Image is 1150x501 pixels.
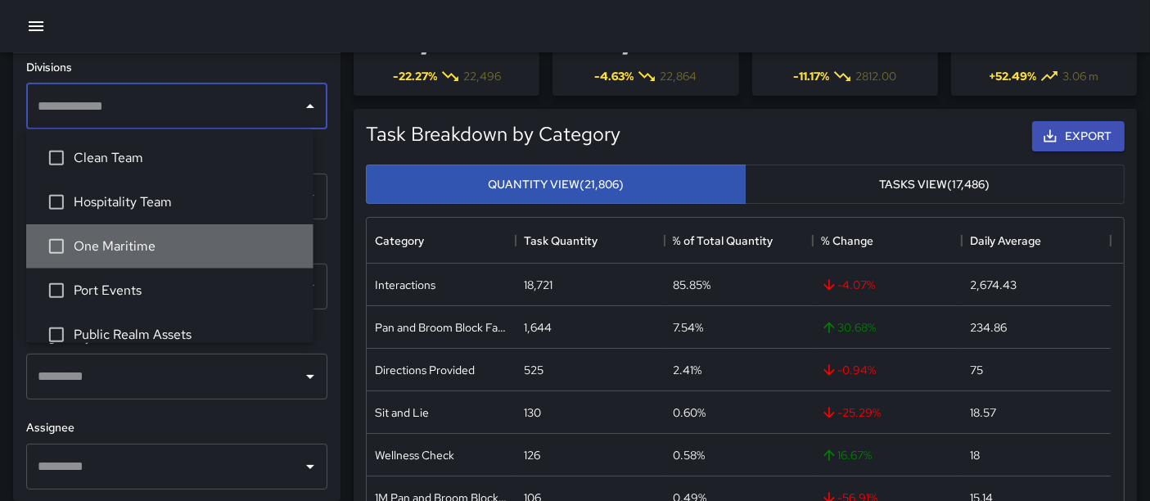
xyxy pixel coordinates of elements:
span: -4.07 % [821,277,875,293]
div: Task Quantity [516,218,665,264]
button: Open [299,365,322,388]
div: Sit and Lie [375,404,429,421]
span: Hospitality Team [74,192,300,212]
span: Public Realm Assets [74,325,300,345]
div: Category [375,218,424,264]
div: % Change [813,218,962,264]
h6: Divisions [26,59,327,77]
div: 1,644 [524,319,552,336]
span: Clean Team [74,148,300,168]
button: Open [299,455,322,478]
span: -0.94 % [821,362,876,378]
div: 126 [524,447,540,463]
span: + 52.49 % [989,68,1036,84]
div: 2,674.43 [970,277,1017,293]
button: Tasks View(17,486) [745,165,1125,205]
button: Quantity View(21,806) [366,165,746,205]
div: Category [367,218,516,264]
div: Directions Provided [375,362,475,378]
div: 525 [524,362,543,378]
div: 234.86 [970,319,1007,336]
h5: Task Breakdown by Category [366,121,620,147]
button: Export [1032,121,1125,151]
span: 30.68 % [821,319,876,336]
span: Port Events [74,281,300,300]
span: 16.67 % [821,447,872,463]
div: % of Total Quantity [673,218,773,264]
span: 22,496 [463,68,501,84]
span: 2812.00 [855,68,896,84]
div: Daily Average [970,218,1041,264]
div: Daily Average [962,218,1111,264]
div: 130 [524,404,541,421]
div: 75 [970,362,983,378]
div: 85.85% [673,277,710,293]
span: 3.06 m [1062,68,1098,84]
span: -25.29 % [821,404,881,421]
div: 0.60% [673,404,706,421]
div: Pan and Broom Block Faces [375,319,507,336]
div: 18 [970,447,980,463]
button: Close [299,95,322,118]
div: 7.54% [673,319,703,336]
div: Interactions [375,277,435,293]
span: -4.63 % [594,68,634,84]
h6: Assignee [26,419,327,437]
div: 0.58% [673,447,705,463]
div: 18,721 [524,277,552,293]
div: % Change [821,218,873,264]
div: 18.57 [970,404,996,421]
span: One Maritime [74,237,300,256]
span: -22.27 % [393,68,437,84]
div: Wellness Check [375,447,454,463]
div: 2.41% [673,362,701,378]
span: -11.17 % [793,68,829,84]
div: Task Quantity [524,218,598,264]
span: 22,864 [660,68,697,84]
div: % of Total Quantity [665,218,814,264]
